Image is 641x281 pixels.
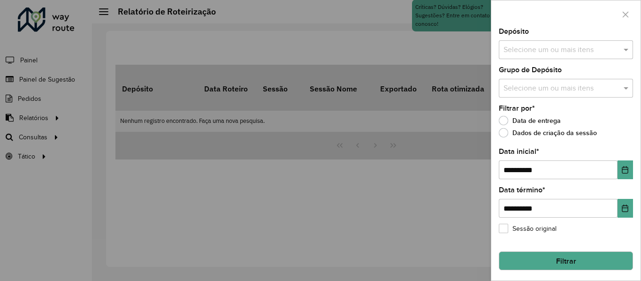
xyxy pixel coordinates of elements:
[499,186,542,194] font: Data término
[499,147,536,155] font: Data inicial
[512,225,557,232] font: Sessão original
[499,66,562,74] font: Grupo de Depósito
[499,104,532,112] font: Filtrar por
[512,129,597,137] font: Dados de criação da sessão
[556,257,576,265] font: Filtrar
[499,27,529,35] font: Depósito
[512,117,561,124] font: Data de entrega
[618,160,633,179] button: Escolha a data
[618,199,633,218] button: Escolha a data
[499,251,633,270] button: Filtrar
